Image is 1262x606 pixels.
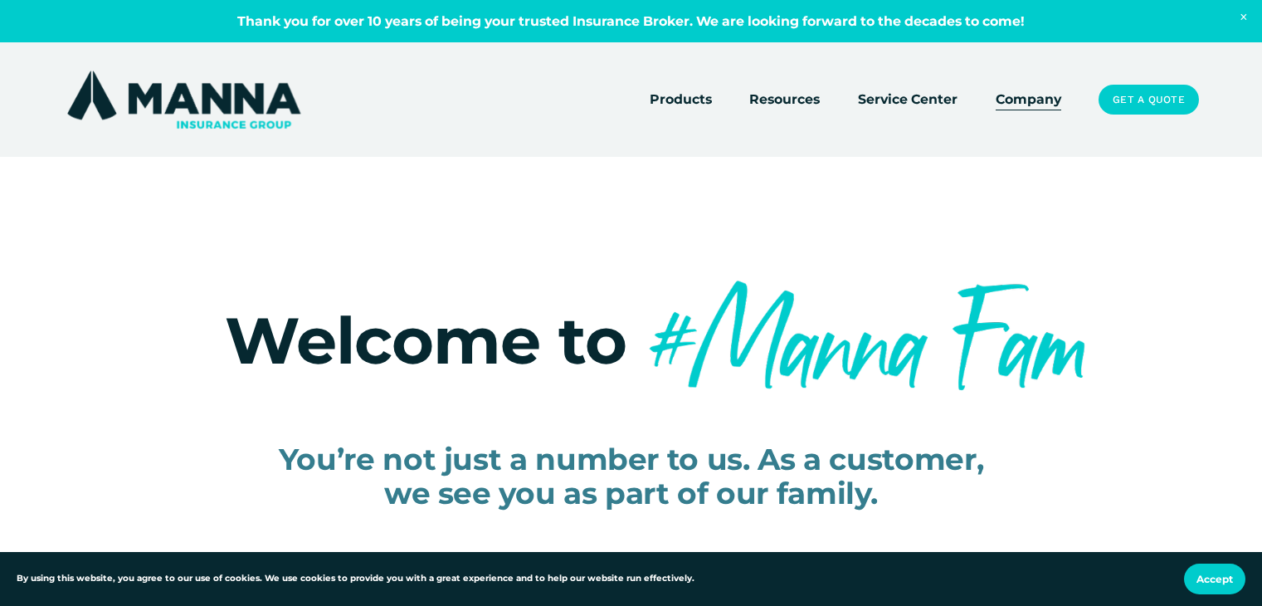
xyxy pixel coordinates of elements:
a: Service Center [858,88,957,111]
p: By using this website, you agree to our use of cookies. We use cookies to provide you with a grea... [17,572,694,586]
a: Company [996,88,1061,111]
a: Get a Quote [1099,85,1199,115]
span: Accept [1196,573,1233,585]
button: Accept [1184,564,1245,594]
span: Resources [749,89,820,110]
span: You’re not just a number to us. As a customer, we see you as part of our family. [279,441,984,511]
a: folder dropdown [650,88,712,111]
span: Products [650,89,712,110]
a: folder dropdown [749,88,820,111]
span: Welcome to [225,301,626,380]
img: Manna Insurance Group [63,67,305,132]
